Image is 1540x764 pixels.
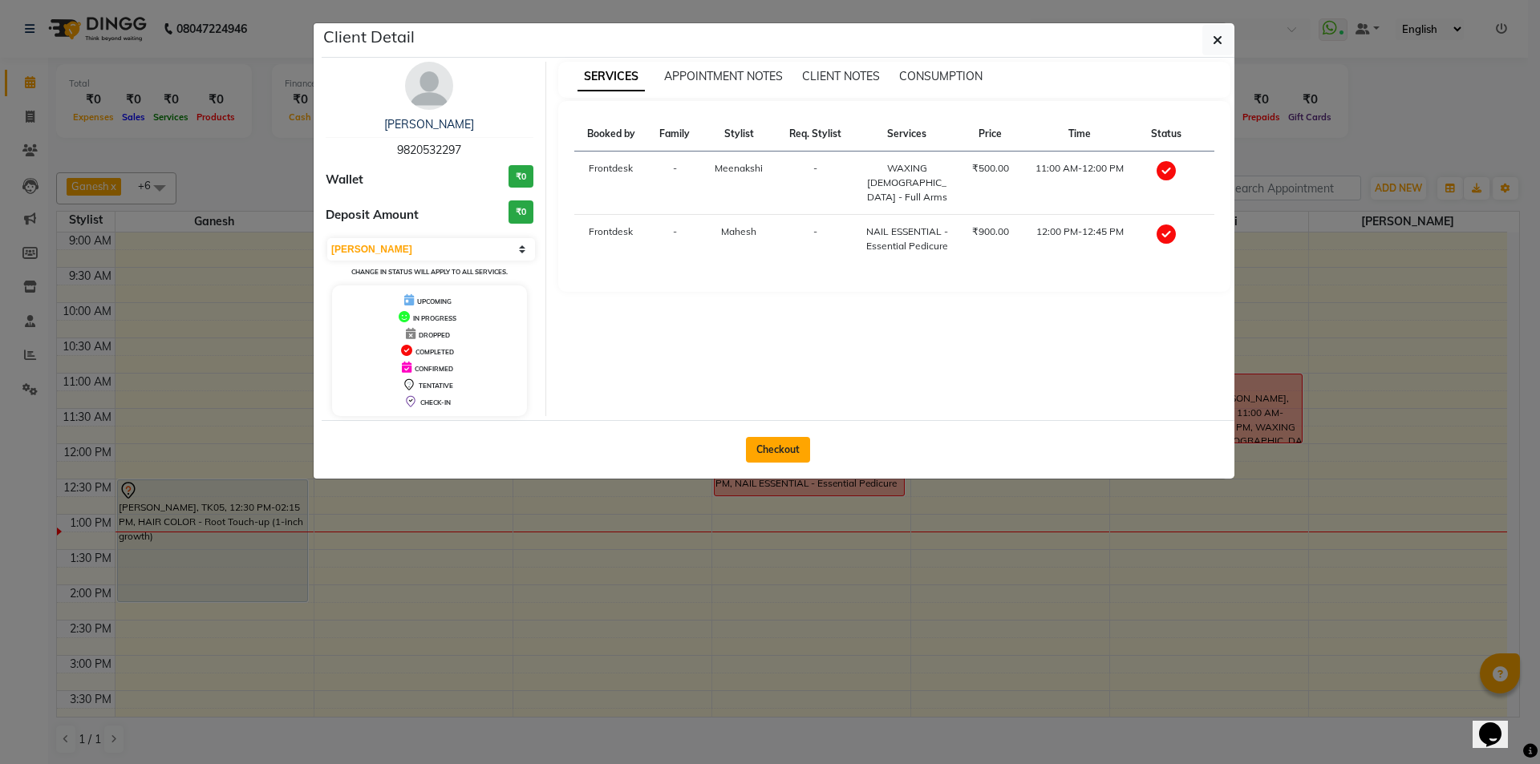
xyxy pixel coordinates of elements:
[854,117,959,152] th: Services
[419,331,450,339] span: DROPPED
[326,206,419,224] span: Deposit Amount
[1473,700,1524,748] iframe: chat widget
[577,63,645,91] span: SERVICES
[702,117,776,152] th: Stylist
[959,117,1021,152] th: Price
[969,161,1011,176] div: ₹500.00
[969,224,1011,239] div: ₹900.00
[1021,152,1139,215] td: 11:00 AM-12:00 PM
[415,348,454,356] span: COMPLETED
[351,268,508,276] small: Change in status will apply to all services.
[397,143,461,157] span: 9820532297
[417,297,452,305] span: UPCOMING
[384,117,474,131] a: [PERSON_NAME]
[574,117,648,152] th: Booked by
[1021,215,1139,264] td: 12:00 PM-12:45 PM
[419,382,453,390] span: TENTATIVE
[664,69,783,83] span: APPOINTMENT NOTES
[802,69,880,83] span: CLIENT NOTES
[1021,117,1139,152] th: Time
[776,215,853,264] td: -
[721,225,756,237] span: Mahesh
[509,200,533,224] h3: ₹0
[746,437,810,463] button: Checkout
[574,152,648,215] td: Frontdesk
[776,152,853,215] td: -
[715,162,763,174] span: Meenakshi
[899,69,983,83] span: CONSUMPTION
[648,152,703,215] td: -
[864,224,950,253] div: NAIL ESSENTIAL - Essential Pedicure
[648,117,703,152] th: Family
[323,25,415,49] h5: Client Detail
[648,215,703,264] td: -
[415,365,453,373] span: CONFIRMED
[864,161,950,204] div: WAXING [DEMOGRAPHIC_DATA] - Full Arms
[326,171,363,189] span: Wallet
[1139,117,1193,152] th: Status
[509,165,533,188] h3: ₹0
[776,117,853,152] th: Req. Stylist
[420,398,451,406] span: CHECK-IN
[413,314,456,322] span: IN PROGRESS
[405,62,453,110] img: avatar
[574,215,648,264] td: Frontdesk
